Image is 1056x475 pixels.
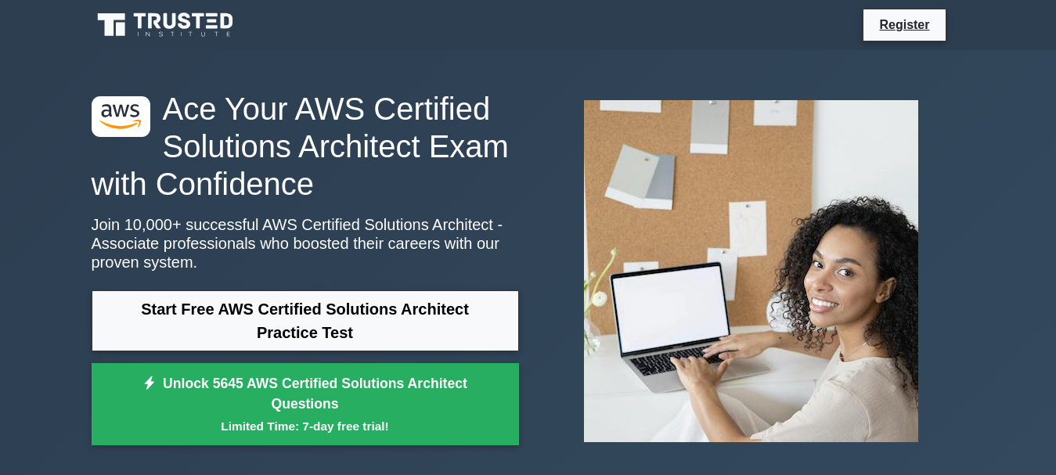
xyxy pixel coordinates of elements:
p: Join 10,000+ successful AWS Certified Solutions Architect - Associate professionals who boosted t... [92,215,519,272]
a: Register [870,15,939,34]
a: Start Free AWS Certified Solutions Architect Practice Test [92,290,519,351]
small: Limited Time: 7-day free trial! [111,417,499,435]
h1: Ace Your AWS Certified Solutions Architect Exam with Confidence [92,90,519,203]
a: Unlock 5645 AWS Certified Solutions Architect QuestionsLimited Time: 7-day free trial! [92,363,519,446]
